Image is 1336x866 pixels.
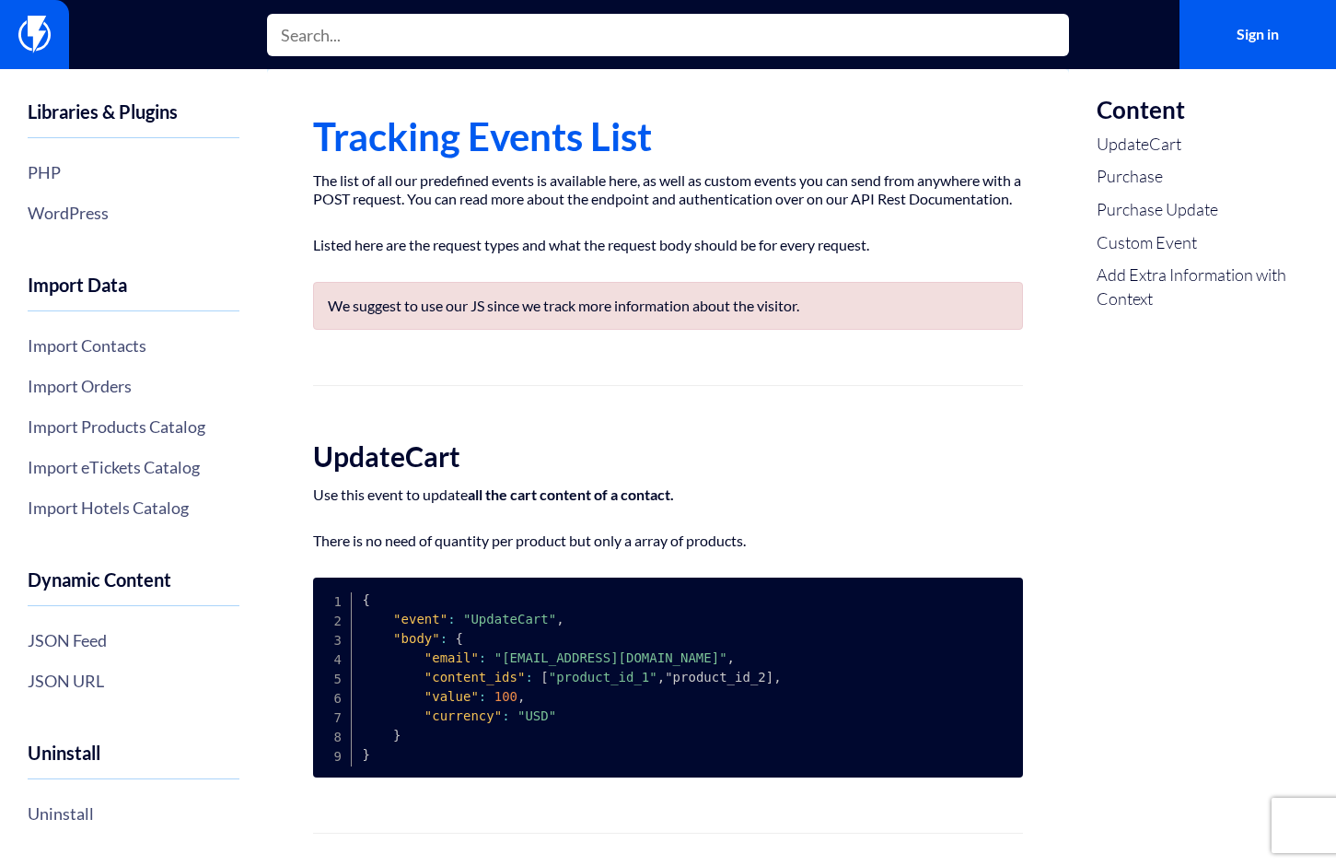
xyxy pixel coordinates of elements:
[28,798,239,829] a: Uninstall
[28,665,239,696] a: JSON URL
[1097,198,1308,222] a: Purchase Update
[1097,231,1308,255] a: Custom Event
[362,747,369,762] span: }
[28,625,239,656] a: JSON Feed
[393,728,401,743] span: }
[766,670,773,685] span: ]
[28,101,239,138] h4: Libraries & Plugins
[456,631,463,646] span: {
[28,492,239,523] a: Import Hotels Catalog
[727,650,735,665] span: ,
[479,689,486,704] span: :
[424,708,502,723] span: "currency"
[525,670,532,685] span: :
[657,670,665,685] span: ,
[773,670,781,685] span: ,
[313,115,1023,158] h1: Tracking Events List
[362,592,781,762] code: "product_id_2
[28,157,239,188] a: PHP
[494,650,727,665] span: "[EMAIL_ADDRESS][DOMAIN_NAME]"
[393,631,440,646] span: "body"
[313,532,1023,550] p: There is no need of quantity per product but only a array of products.
[28,411,239,442] a: Import Products Catalog
[393,612,447,626] span: "event"
[1097,133,1308,157] a: UpdateCart
[313,236,1023,254] p: Listed here are the request types and what the request body should be for every request.
[28,569,239,606] h4: Dynamic Content
[313,486,1023,504] p: Use this event to update
[440,631,447,646] span: :
[362,592,369,607] span: {
[556,612,563,626] span: ,
[313,171,1023,208] p: The list of all our predefined events is available here, as well as custom events you can send fr...
[424,650,479,665] span: "email"
[1097,97,1308,123] h3: Content
[28,743,239,779] h4: Uninstall
[28,197,239,228] a: WordPress
[28,330,239,361] a: Import Contacts
[1097,165,1308,189] a: Purchase
[447,612,455,626] span: :
[549,670,657,685] span: "product_id_1"
[328,297,1008,315] p: We suggest to use our JS since we track more information about the visitor.
[28,275,239,311] h4: Import Data
[540,670,548,685] span: [
[502,708,509,723] span: :
[267,14,1069,56] input: Search...
[468,486,674,503] strong: all the cart content of a contact.
[1097,263,1308,310] a: Add Extra Information with Context
[517,689,525,704] span: ,
[28,370,239,402] a: Import Orders
[463,612,556,626] span: "UpdateCart"
[424,689,479,704] span: "value"
[28,451,239,483] a: Import eTickets Catalog
[494,689,517,704] span: 100
[424,670,526,685] span: "content_ids"
[479,650,486,665] span: :
[313,441,1023,472] h2: UpdateCart
[517,708,556,723] span: "USD"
